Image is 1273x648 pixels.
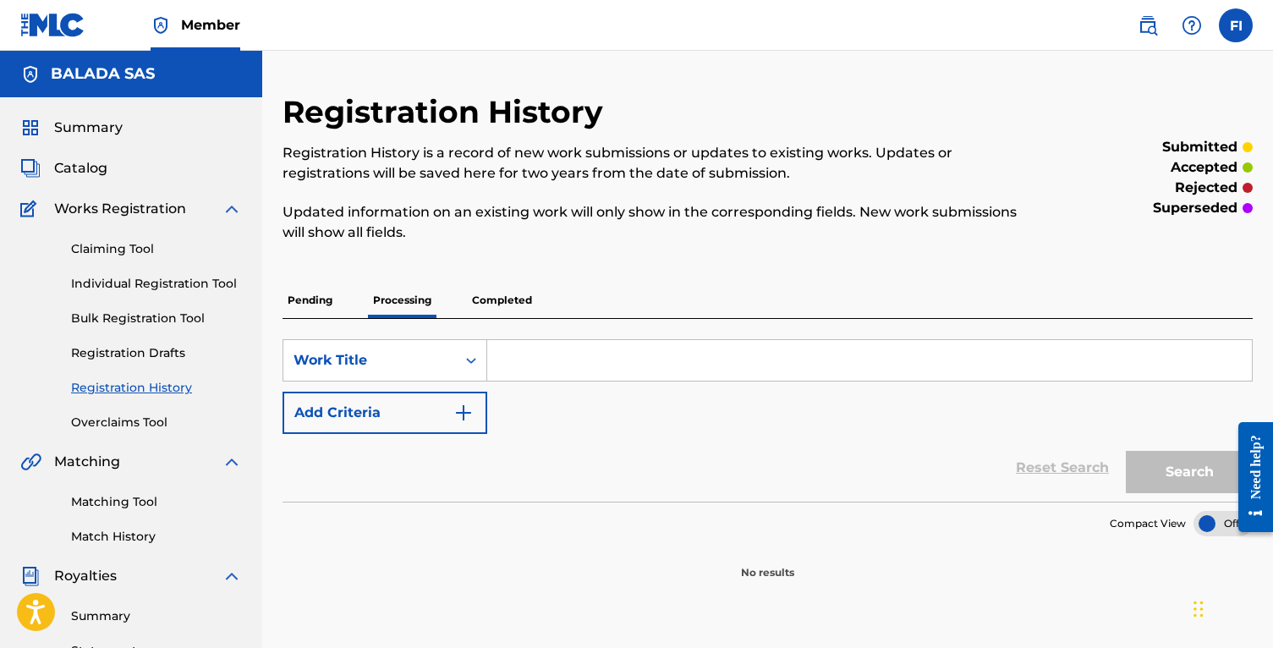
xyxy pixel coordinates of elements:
img: Summary [20,118,41,138]
img: search [1138,15,1158,36]
img: Works Registration [20,199,42,219]
a: Match History [71,528,242,546]
a: Overclaims Tool [71,414,242,431]
p: accepted [1171,157,1237,178]
img: MLC Logo [20,13,85,37]
img: Catalog [20,158,41,178]
img: Matching [20,452,41,472]
h5: BALADA SAS [51,64,155,84]
div: Drag [1193,584,1204,634]
button: Add Criteria [283,392,487,434]
a: Public Search [1131,8,1165,42]
img: Royalties [20,566,41,586]
p: superseded [1153,198,1237,218]
a: Bulk Registration Tool [71,310,242,327]
p: Pending [283,283,337,318]
img: Accounts [20,64,41,85]
img: expand [222,199,242,219]
span: Works Registration [54,199,186,219]
span: Summary [54,118,123,138]
p: rejected [1175,178,1237,198]
a: SummarySummary [20,118,123,138]
span: Member [181,15,240,35]
form: Search Form [283,339,1253,502]
img: 9d2ae6d4665cec9f34b9.svg [453,403,474,423]
div: User Menu [1219,8,1253,42]
div: Work Title [294,350,446,371]
img: expand [222,452,242,472]
p: Completed [467,283,537,318]
a: Individual Registration Tool [71,275,242,293]
span: Matching [54,452,120,472]
p: Processing [368,283,436,318]
div: Help [1175,8,1209,42]
iframe: Resource Center [1226,409,1273,545]
p: submitted [1162,137,1237,157]
iframe: Chat Widget [1188,567,1273,648]
img: help [1182,15,1202,36]
a: Registration History [71,379,242,397]
img: expand [222,566,242,586]
a: Matching Tool [71,493,242,511]
h2: Registration History [283,93,612,131]
a: Registration Drafts [71,344,242,362]
p: Updated information on an existing work will only show in the corresponding fields. New work subm... [283,202,1029,243]
span: Royalties [54,566,117,586]
p: No results [741,545,794,580]
a: CatalogCatalog [20,158,107,178]
a: Claiming Tool [71,240,242,258]
p: Registration History is a record of new work submissions or updates to existing works. Updates or... [283,143,1029,184]
span: Compact View [1110,516,1186,531]
span: Catalog [54,158,107,178]
img: Top Rightsholder [151,15,171,36]
a: Summary [71,607,242,625]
